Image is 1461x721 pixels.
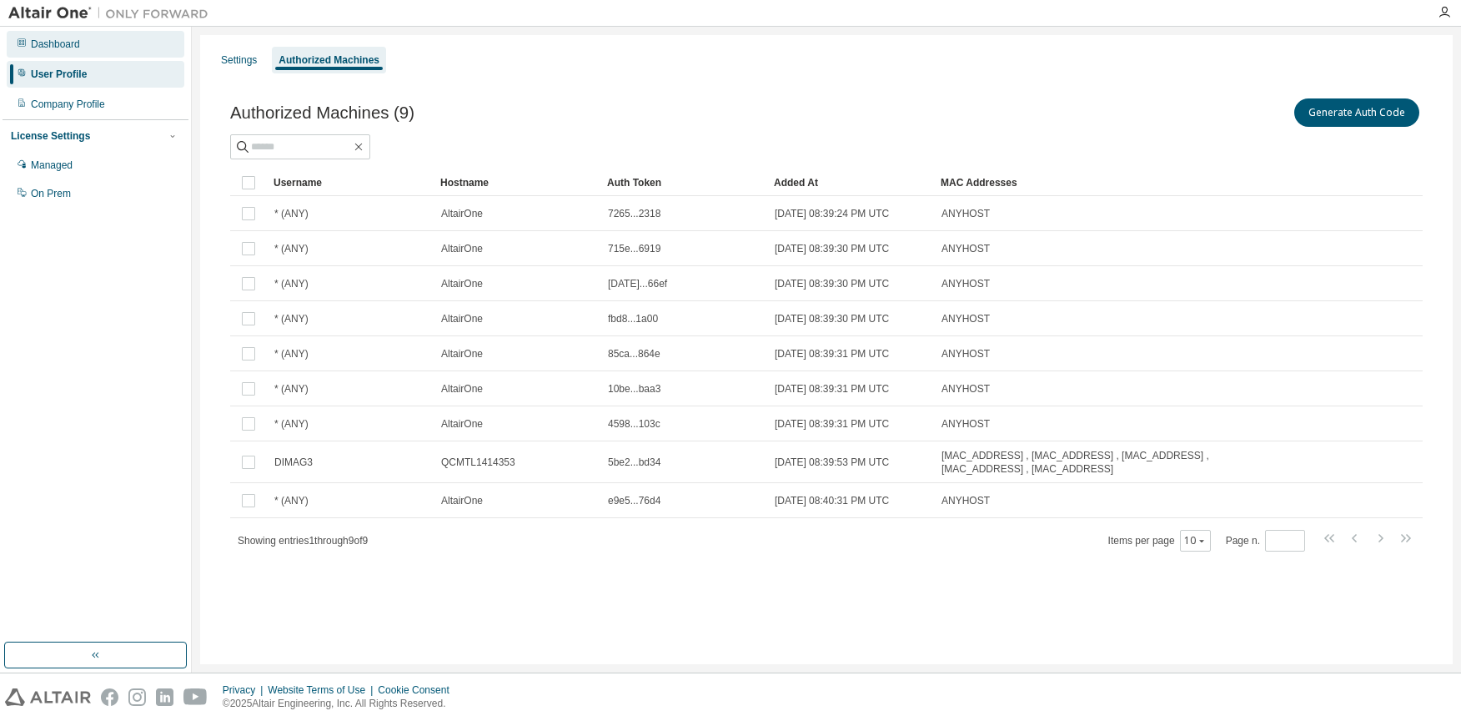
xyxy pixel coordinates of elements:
span: 4598...103c [608,417,660,431]
span: [DATE] 08:39:31 PM UTC [775,347,889,360]
span: Items per page [1108,530,1211,552]
span: AltairOne [441,494,483,507]
span: [DATE] 08:40:31 PM UTC [775,494,889,507]
img: facebook.svg [101,688,118,706]
div: Added At [774,169,927,196]
div: User Profile [31,68,87,81]
span: e9e5...76d4 [608,494,660,507]
span: QCMTL1414353 [441,456,515,469]
div: Website Terms of Use [268,683,378,697]
span: AltairOne [441,312,483,325]
span: [DATE] 08:39:30 PM UTC [775,277,889,290]
span: * (ANY) [274,207,309,220]
div: Dashboard [31,38,80,51]
span: ANYHOST [941,277,990,290]
span: * (ANY) [274,277,309,290]
div: Settings [221,53,257,67]
div: On Prem [31,187,71,200]
span: ANYHOST [941,312,990,325]
div: Auth Token [607,169,761,196]
span: ANYHOST [941,382,990,396]
span: AltairOne [441,347,483,360]
span: AltairOne [441,207,483,220]
span: 715e...6919 [608,242,660,255]
span: [DATE] 08:39:30 PM UTC [775,242,889,255]
span: AltairOne [441,417,483,431]
span: [DATE] 08:39:24 PM UTC [775,207,889,220]
span: * (ANY) [274,417,309,431]
span: ANYHOST [941,242,990,255]
span: * (ANY) [274,242,309,255]
span: AltairOne [441,242,483,255]
span: Showing entries 1 through 9 of 9 [238,535,368,547]
img: Altair One [8,5,217,22]
span: * (ANY) [274,494,309,507]
span: ANYHOST [941,207,990,220]
div: Authorized Machines [279,53,379,67]
div: Managed [31,159,73,172]
button: Generate Auth Code [1294,98,1419,127]
span: 10be...baa3 [608,382,660,396]
span: 5be2...bd34 [608,456,660,469]
span: * (ANY) [274,382,309,396]
span: [DATE] 08:39:31 PM UTC [775,417,889,431]
span: ANYHOST [941,347,990,360]
span: AltairOne [441,382,483,396]
span: [DATE]...66ef [608,277,667,290]
span: [DATE] 08:39:53 PM UTC [775,456,889,469]
span: fbd8...1a00 [608,312,658,325]
div: Hostname [440,169,594,196]
span: Page n. [1226,530,1305,552]
div: Username [274,169,427,196]
span: [MAC_ADDRESS] , [MAC_ADDRESS] , [MAC_ADDRESS] , [MAC_ADDRESS] , [MAC_ADDRESS] [941,449,1247,476]
img: linkedin.svg [156,688,173,706]
span: ANYHOST [941,494,990,507]
div: Privacy [223,683,268,697]
span: ANYHOST [941,417,990,431]
span: [DATE] 08:39:31 PM UTC [775,382,889,396]
span: [DATE] 08:39:30 PM UTC [775,312,889,325]
img: altair_logo.svg [5,688,91,706]
span: * (ANY) [274,312,309,325]
span: * (ANY) [274,347,309,360]
div: Company Profile [31,98,105,111]
span: 85ca...864e [608,347,660,360]
span: Authorized Machines (9) [230,103,414,123]
button: 10 [1184,534,1207,547]
img: youtube.svg [183,688,208,706]
span: DIMAG3 [274,456,313,469]
span: AltairOne [441,277,483,290]
div: License Settings [11,129,90,143]
div: MAC Addresses [941,169,1248,196]
img: instagram.svg [128,688,146,706]
div: Cookie Consent [378,683,459,697]
p: © 2025 Altair Engineering, Inc. All Rights Reserved. [223,697,459,711]
span: 7265...2318 [608,207,660,220]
